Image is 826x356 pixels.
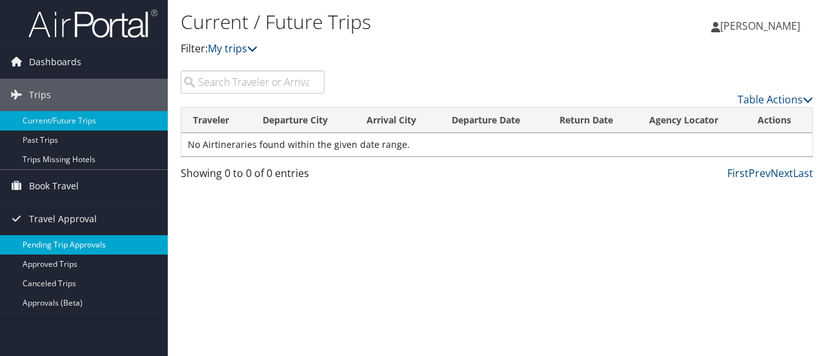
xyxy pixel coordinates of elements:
[181,133,812,156] td: No Airtineraries found within the given date range.
[638,108,746,133] th: Agency Locator: activate to sort column ascending
[771,166,793,180] a: Next
[727,166,749,180] a: First
[440,108,548,133] th: Departure Date: activate to sort column descending
[251,108,355,133] th: Departure City: activate to sort column ascending
[738,92,813,107] a: Table Actions
[208,41,257,56] a: My trips
[355,108,441,133] th: Arrival City: activate to sort column ascending
[29,46,81,78] span: Dashboards
[181,41,602,58] p: Filter:
[749,166,771,180] a: Prev
[720,19,800,33] span: [PERSON_NAME]
[548,108,638,133] th: Return Date: activate to sort column ascending
[29,203,97,235] span: Travel Approval
[793,166,813,180] a: Last
[181,165,325,187] div: Showing 0 to 0 of 0 entries
[746,108,812,133] th: Actions
[711,6,813,45] a: [PERSON_NAME]
[28,8,157,39] img: airportal-logo.png
[181,8,602,36] h1: Current / Future Trips
[29,79,51,111] span: Trips
[181,70,325,94] input: Search Traveler or Arrival City
[181,108,251,133] th: Traveler: activate to sort column ascending
[29,170,79,202] span: Book Travel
